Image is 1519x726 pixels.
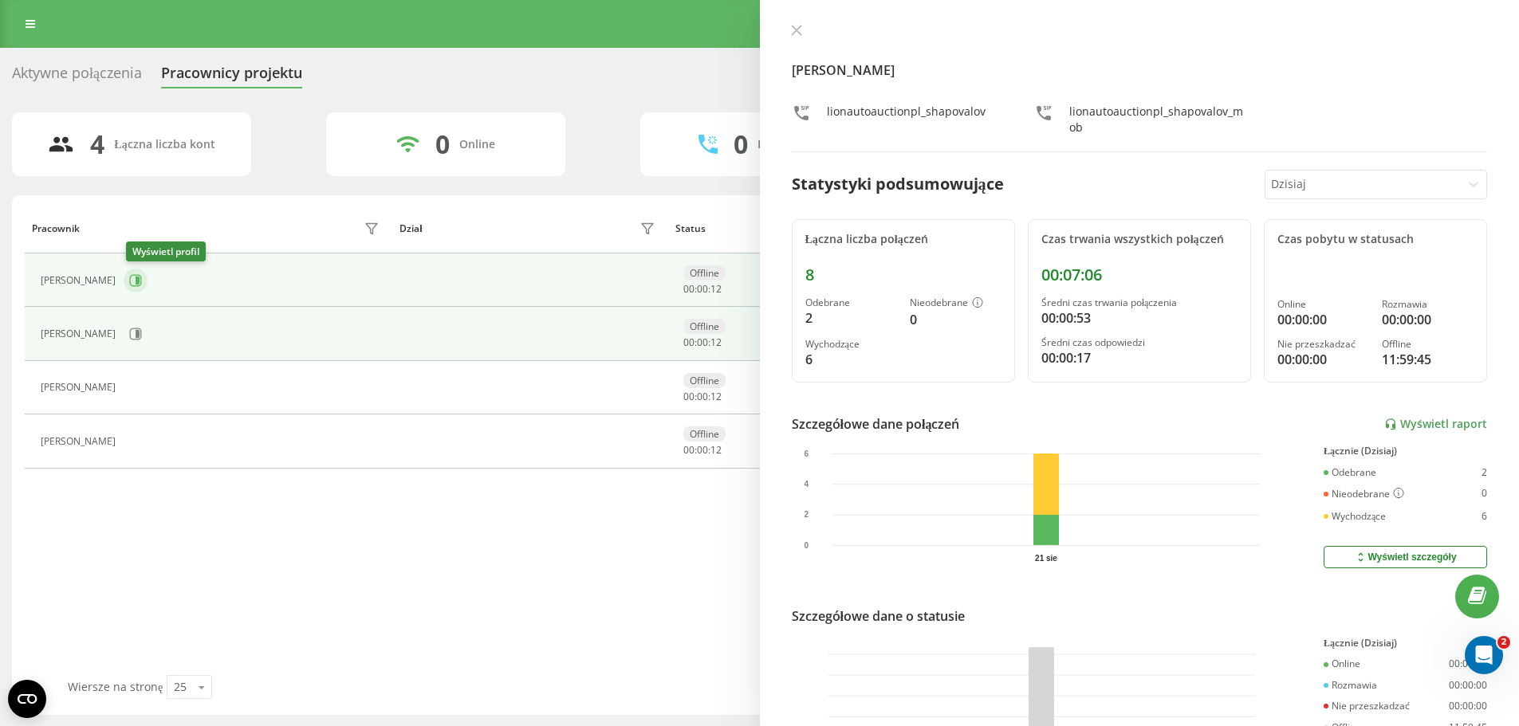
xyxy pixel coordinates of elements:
[1041,308,1238,328] div: 00:00:53
[697,390,708,403] span: 00
[1324,511,1386,522] div: Wychodzące
[1041,337,1238,348] div: Średni czas odpowiedzi
[792,172,1004,196] div: Statystyki podsumowujące
[792,61,1488,80] h4: [PERSON_NAME]
[1069,104,1245,135] div: lionautoauctionpl_shapovalov_mob
[683,337,722,348] div: : :
[1277,299,1369,310] div: Online
[1449,658,1487,669] div: 00:00:00
[1324,467,1376,478] div: Odebrane
[697,336,708,349] span: 00
[683,282,695,296] span: 00
[41,436,120,447] div: [PERSON_NAME]
[1277,339,1369,350] div: Nie przeszkadzać
[68,679,163,694] span: Wiersze na stronę
[41,275,120,286] div: [PERSON_NAME]
[1382,310,1474,329] div: 00:00:00
[734,129,748,159] div: 0
[792,414,960,434] div: Szczegółowe dane połączeń
[1384,418,1487,431] a: Wyświetl raport
[1497,636,1510,649] span: 2
[804,480,809,489] text: 4
[126,241,206,261] div: Wyświetl profil
[683,265,726,281] div: Offline
[910,310,1002,329] div: 0
[1041,265,1238,285] div: 00:07:06
[1277,310,1369,329] div: 00:00:00
[161,65,302,89] div: Pracownicy projektu
[1035,554,1057,563] text: 21 sie
[697,443,708,457] span: 00
[12,65,142,89] div: Aktywne połączenia
[710,336,722,349] span: 12
[710,443,722,457] span: 12
[910,297,1002,310] div: Nieodebrane
[8,680,46,718] button: Open CMP widget
[804,511,809,520] text: 2
[683,319,726,334] div: Offline
[1354,551,1456,563] div: Wyświetl szczegóły
[758,138,821,151] div: Rozmawiają
[805,233,1002,246] div: Łączna liczba połączeń
[1324,488,1404,500] div: Nieodebrane
[1465,636,1503,674] iframe: Intercom live chat
[399,223,422,234] div: Dział
[1382,350,1474,369] div: 11:59:45
[683,391,722,402] div: : :
[805,350,897,369] div: 6
[683,284,722,295] div: : :
[675,223,706,234] div: Status
[41,382,120,393] div: [PERSON_NAME]
[1041,297,1238,308] div: Średni czas trwania połączenia
[792,606,965,626] div: Szczegółowe dane o statusie
[90,129,104,159] div: 4
[683,426,726,441] div: Offline
[1482,467,1487,478] div: 2
[683,445,722,456] div: : :
[683,443,695,457] span: 00
[1449,700,1487,712] div: 00:00:00
[1482,488,1487,500] div: 0
[1324,638,1487,649] div: Łącznie (Dzisiaj)
[683,390,695,403] span: 00
[114,138,214,151] div: Łączna liczba kont
[1324,700,1410,712] div: Nie przeszkadzać
[1449,680,1487,691] div: 00:00:00
[683,373,726,388] div: Offline
[805,308,897,328] div: 2
[1324,546,1487,568] button: Wyświetl szczegóły
[174,679,187,695] div: 25
[1324,680,1377,691] div: Rozmawia
[1041,348,1238,367] div: 00:00:17
[1277,233,1474,246] div: Czas pobytu w statusach
[1324,658,1360,669] div: Online
[805,265,1002,285] div: 8
[1482,511,1487,522] div: 6
[1277,350,1369,369] div: 00:00:00
[804,449,809,458] text: 6
[710,282,722,296] span: 12
[1324,445,1487,457] div: Łącznie (Dzisiaj)
[683,336,695,349] span: 00
[1382,339,1474,350] div: Offline
[710,390,722,403] span: 12
[805,297,897,308] div: Odebrane
[697,282,708,296] span: 00
[435,129,450,159] div: 0
[827,104,986,135] div: lionautoauctionpl_shapovalov
[459,138,495,151] div: Online
[1382,299,1474,310] div: Rozmawia
[1041,233,1238,246] div: Czas trwania wszystkich połączeń
[41,328,120,339] div: [PERSON_NAME]
[32,223,80,234] div: Pracownik
[804,541,809,550] text: 0
[805,339,897,350] div: Wychodzące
